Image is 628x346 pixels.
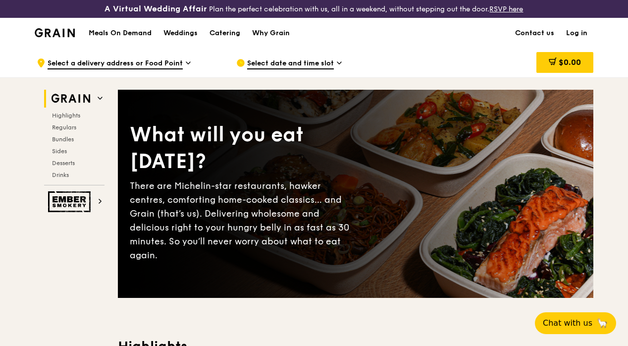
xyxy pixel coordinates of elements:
[543,317,592,329] span: Chat with us
[535,312,616,334] button: Chat with us🦙
[596,317,608,329] span: 🦙
[52,124,76,131] span: Regulars
[48,191,94,212] img: Ember Smokery web logo
[48,58,183,69] span: Select a delivery address or Food Point
[246,18,296,48] a: Why Grain
[559,58,581,67] span: $0.00
[35,28,75,37] img: Grain
[52,160,75,167] span: Desserts
[105,4,207,14] h3: A Virtual Wedding Affair
[209,18,240,48] div: Catering
[163,18,198,48] div: Weddings
[48,90,94,108] img: Grain web logo
[130,179,356,262] div: There are Michelin-star restaurants, hawker centres, comforting home-cooked classics… and Grain (...
[52,112,80,119] span: Highlights
[35,17,75,47] a: GrainGrain
[204,18,246,48] a: Catering
[560,18,593,48] a: Log in
[509,18,560,48] a: Contact us
[52,148,67,155] span: Sides
[130,121,356,175] div: What will you eat [DATE]?
[89,28,152,38] h1: Meals On Demand
[157,18,204,48] a: Weddings
[52,172,69,178] span: Drinks
[105,4,523,14] div: Plan the perfect celebration with us, all in a weekend, without stepping out the door.
[252,18,290,48] div: Why Grain
[489,5,523,13] a: RSVP here
[52,136,74,143] span: Bundles
[247,58,334,69] span: Select date and time slot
